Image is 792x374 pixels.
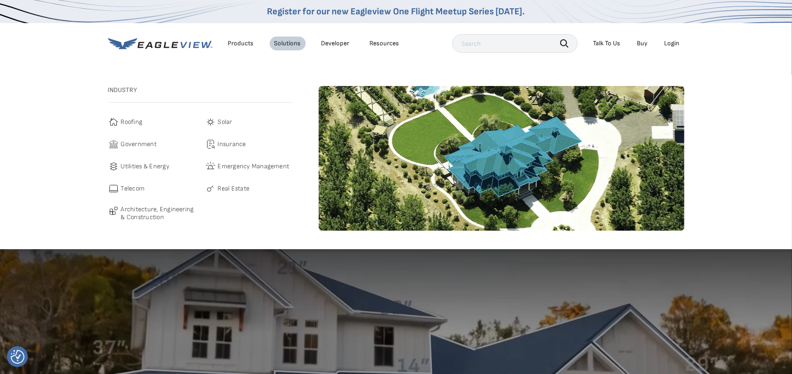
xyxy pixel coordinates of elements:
[108,205,119,216] img: architecture-icon.svg
[121,116,143,128] span: Roofing
[11,350,24,364] img: Revisit consent button
[218,183,250,194] span: Real Estate
[205,183,293,194] a: Real Estate
[274,39,301,48] div: Solutions
[205,161,216,172] img: emergency-icon.svg
[108,116,119,128] img: roofing-icon.svg
[121,183,145,194] span: Telecom
[452,34,578,53] input: Search
[321,39,350,48] a: Developer
[108,139,119,150] img: government-icon.svg
[108,183,196,194] a: Telecom
[108,205,196,221] a: Architecture, Engineering & Construction
[370,39,399,48] div: Resources
[108,139,196,150] a: Government
[637,39,648,48] a: Buy
[108,116,196,128] a: Roofing
[665,39,680,48] div: Login
[319,86,684,231] img: roofing-image-1.webp
[228,39,254,48] div: Products
[205,116,216,128] img: solar-icon.svg
[593,39,621,48] div: Talk To Us
[218,161,290,172] span: Emergency Management
[218,116,232,128] span: Solar
[205,139,216,150] img: insurance-icon.svg
[108,161,119,172] img: utilities-icon.svg
[121,205,196,221] span: Architecture, Engineering & Construction
[108,86,293,94] h3: Industry
[267,6,525,17] a: Register for our new Eagleview One Flight Meetup Series [DATE].
[205,116,293,128] a: Solar
[121,161,169,172] span: Utilities & Energy
[205,161,293,172] a: Emergency Management
[121,139,157,150] span: Government
[205,139,293,150] a: Insurance
[108,183,119,194] img: telecom-icon.svg
[218,139,246,150] span: Insurance
[108,161,196,172] a: Utilities & Energy
[11,350,24,364] button: Consent Preferences
[205,183,216,194] img: real-estate-icon.svg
